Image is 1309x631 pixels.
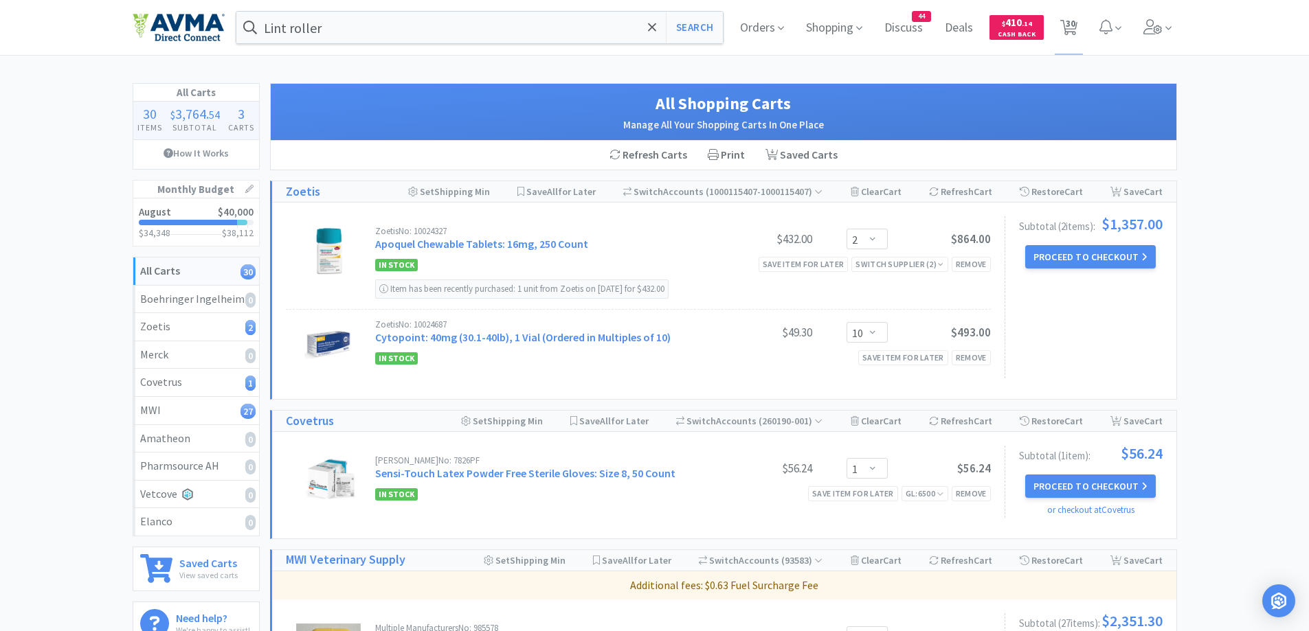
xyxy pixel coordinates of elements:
[883,415,902,427] span: Cart
[375,352,418,365] span: In Stock
[1019,446,1163,461] div: Subtotal ( 1 item ):
[1110,181,1163,202] div: Save
[245,292,256,308] i: 0
[676,411,823,431] div: Accounts
[286,182,320,202] h1: Zoetis
[140,402,252,420] div: MWI
[304,227,353,275] img: fc146469712d45738f4d6797b6cd308c_598477.png
[133,13,225,42] img: e4e33dab9f054f5782a47901c742baa9_102.png
[133,481,259,509] a: Vetcove0
[1022,19,1032,28] span: . 14
[1025,245,1156,268] button: Proceed to Checkout
[547,185,558,198] span: All
[913,12,930,21] span: 44
[851,411,902,431] div: Clear
[1002,16,1032,29] span: 410
[495,554,510,566] span: Set
[375,488,418,501] span: In Stock
[375,456,709,465] div: [PERSON_NAME] No: 7826PF
[133,452,259,481] a: Pharmsource AH0
[420,185,434,198] span: Set
[851,181,902,202] div: Clear
[238,105,245,122] span: 3
[957,461,991,476] span: $56.24
[666,12,723,43] button: Search
[375,320,709,329] div: Zoetis No: 10024687
[375,330,671,344] a: Cytopoint: 40mg (30.1-40lb), 1 Vial (Ordered in Multiples of 10)
[133,257,259,286] a: All Carts30
[1025,474,1156,498] button: Proceed to Checkout
[133,198,259,246] a: August$40,000$34,348$38,112
[245,459,256,474] i: 0
[175,105,206,122] span: 3,764
[140,374,252,391] div: Covetrus
[133,397,259,425] a: MWI27
[133,313,259,341] a: Zoetis2
[166,107,224,121] div: .
[709,324,812,341] div: $49.30
[883,185,902,198] span: Cart
[951,325,991,340] span: $493.00
[245,348,256,363] i: 0
[709,554,739,566] span: Switch
[929,411,992,431] div: Refresh
[133,508,259,536] a: Elanco0
[858,350,948,365] div: Save item for later
[1144,554,1163,566] span: Cart
[699,550,823,571] div: Accounts
[1144,185,1163,198] span: Cart
[286,550,405,570] h1: MWI Veterinary Supply
[1121,446,1163,461] span: $56.24
[906,488,944,498] span: GL: 6500
[140,513,252,531] div: Elanco
[697,141,755,170] div: Print
[1019,216,1163,231] div: Subtotal ( 2 item s ):
[1020,411,1083,431] div: Restore
[133,341,259,369] a: Merck0
[133,286,259,314] a: Boehringer Ingelheim0
[245,320,256,335] i: 2
[245,515,256,530] i: 0
[375,237,588,251] a: Apoquel Chewable Tablets: 16mg, 250 Count
[579,415,649,427] span: Save for Later
[704,185,823,198] span: ( 1000115407-1000115407 )
[179,569,238,582] p: View saved carts
[286,411,334,431] h1: Covetrus
[139,207,171,217] h2: August
[755,141,848,170] a: Saved Carts
[222,228,254,238] h3: $
[1020,181,1083,202] div: Restore
[1110,550,1163,571] div: Save
[686,415,716,427] span: Switch
[278,577,1171,595] p: Additional fees: $0.63 Fuel Surcharge Fee
[1019,613,1163,628] div: Subtotal ( 27 item s ):
[759,257,849,271] div: Save item for later
[375,227,709,236] div: Zoetis No: 10024327
[170,108,175,122] span: $
[245,432,256,447] i: 0
[1144,415,1163,427] span: Cart
[1047,504,1134,516] a: or checkout at Covetrus
[245,376,256,391] i: 1
[952,350,991,365] div: Remove
[939,22,978,34] a: Deals
[1064,185,1083,198] span: Cart
[1262,584,1295,617] div: Open Intercom Messenger
[1064,554,1083,566] span: Cart
[133,181,259,198] h1: Monthly Budget
[974,415,992,427] span: Cart
[140,485,252,503] div: Vetcove
[709,460,812,477] div: $56.24
[599,141,697,170] div: Refresh Carts
[240,404,256,419] i: 27
[375,279,669,299] div: Item has been recently purchased: 1 unit from Zoetis on [DATE] for $432.00
[600,415,611,427] span: All
[879,22,928,34] a: Discuss44
[998,31,1036,40] span: Cash Back
[140,264,180,277] strong: All Carts
[1002,19,1005,28] span: $
[461,411,543,431] div: Shipping Min
[179,554,238,569] h6: Saved Carts
[1101,613,1163,628] span: $2,351.30
[209,108,220,122] span: 54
